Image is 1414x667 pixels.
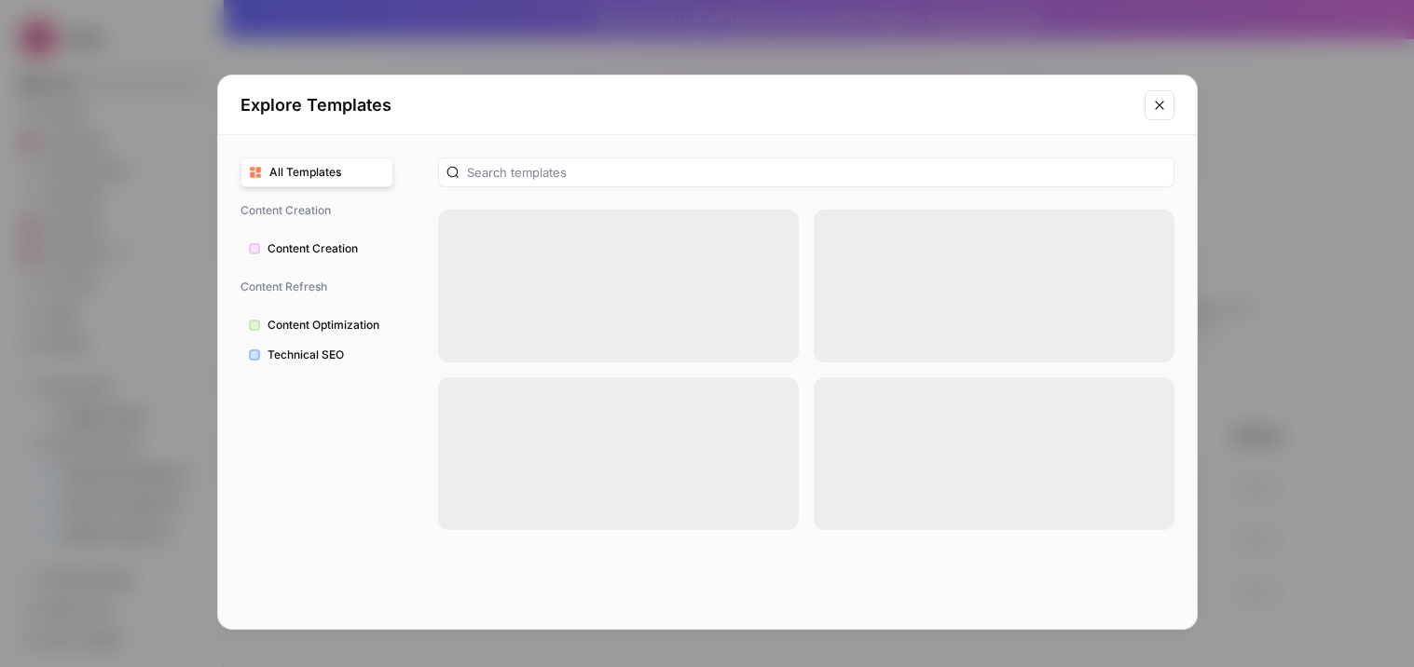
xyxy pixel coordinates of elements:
[240,92,1133,118] h2: Explore Templates
[467,163,1166,182] input: Search templates
[268,317,385,333] span: Content Optimization
[240,310,393,340] button: Content Optimization
[269,164,385,181] span: All Templates
[268,347,385,363] span: Technical SEO
[240,340,393,370] button: Technical SEO
[1145,90,1174,120] button: Close modal
[240,271,393,303] span: Content Refresh
[240,195,393,226] span: Content Creation
[268,240,385,257] span: Content Creation
[240,234,393,264] button: Content Creation
[240,157,393,187] button: All Templates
